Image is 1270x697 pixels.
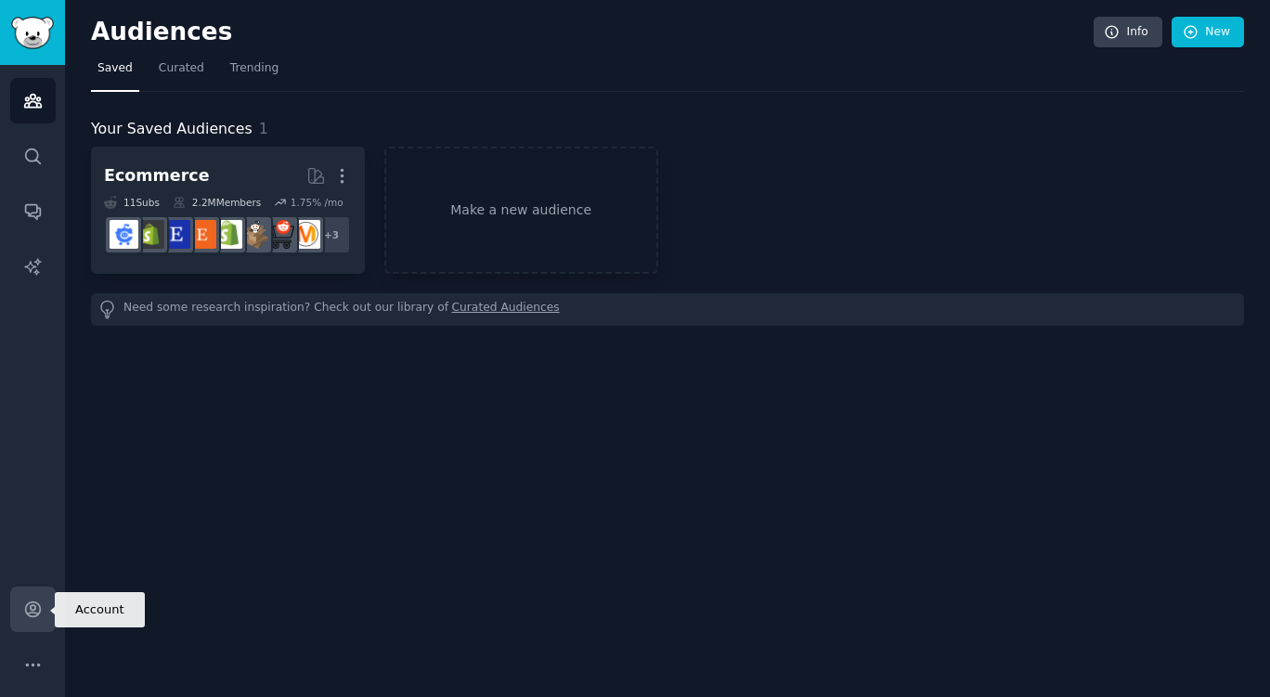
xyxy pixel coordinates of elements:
[136,220,164,249] img: reviewmyshopify
[152,54,211,92] a: Curated
[291,196,343,209] div: 1.75 % /mo
[91,18,1094,47] h2: Audiences
[224,54,285,92] a: Trending
[312,215,351,254] div: + 3
[259,120,268,137] span: 1
[91,118,253,141] span: Your Saved Audiences
[159,60,204,77] span: Curated
[91,54,139,92] a: Saved
[230,60,279,77] span: Trending
[173,196,261,209] div: 2.2M Members
[110,220,138,249] img: ecommercemarketing
[162,220,190,249] img: EtsySellers
[104,164,210,187] div: Ecommerce
[214,220,242,249] img: shopify
[104,196,160,209] div: 11 Sub s
[97,60,133,77] span: Saved
[452,300,560,319] a: Curated Audiences
[188,220,216,249] img: Etsy
[1094,17,1162,48] a: Info
[266,220,294,249] img: ecommerce
[91,147,365,274] a: Ecommerce11Subs2.2MMembers1.75% /mo+3DigitalMarketingecommercedropshipshopifyEtsyEtsySellersrevie...
[11,17,54,49] img: GummySearch logo
[91,293,1244,326] div: Need some research inspiration? Check out our library of
[292,220,320,249] img: DigitalMarketing
[384,147,658,274] a: Make a new audience
[240,220,268,249] img: dropship
[1172,17,1244,48] a: New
